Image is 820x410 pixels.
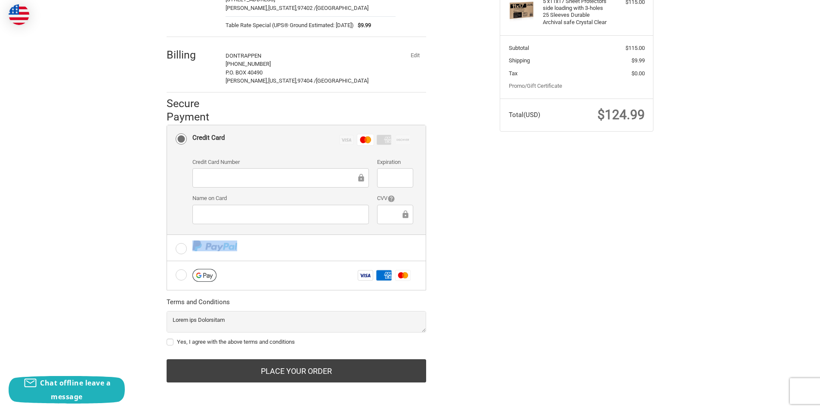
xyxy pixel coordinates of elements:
label: Name on Card [192,194,369,203]
button: Edit [404,49,426,62]
iframe: Secure Credit Card Frame - Credit Card Number [198,173,356,183]
img: duty and tax information for United States [9,4,29,25]
span: $124.99 [597,107,645,122]
span: Total (USD) [509,111,540,119]
a: Promo/Gift Certificate [509,83,562,89]
span: [PERSON_NAME], [226,5,268,11]
span: $9.99 [631,57,645,64]
span: TRAPPEN [237,52,261,59]
span: 97402 / [297,5,316,11]
span: Shipping [509,57,530,64]
iframe: Secure Credit Card Frame - CVV [383,210,400,219]
label: Credit Card Number [192,158,369,166]
span: $0.00 [631,70,645,77]
img: Google Pay icon [192,269,217,282]
img: PayPal icon [192,240,238,251]
h2: Secure Payment [167,97,225,124]
span: $9.99 [354,21,371,30]
div: Credit Card [192,131,225,145]
iframe: Secure Credit Card Frame - Cardholder Name [198,210,363,219]
span: [PERSON_NAME], [226,77,268,84]
span: [GEOGRAPHIC_DATA] [316,77,368,84]
span: [US_STATE], [268,77,297,84]
span: [US_STATE], [268,5,297,11]
textarea: Lorem ips Dolorsitam Consectet adipisc Elit sed doei://tem.90i53.utl Etdolor ma aliq://eni.92a62.... [167,311,426,333]
span: [GEOGRAPHIC_DATA] [316,5,368,11]
span: 97404 / [297,77,316,84]
label: Yes, I agree with the above terms and conditions [167,339,426,345]
label: CVV [377,194,413,203]
button: Place Your Order [167,359,426,382]
iframe: Secure Credit Card Frame - Expiration Date [383,173,407,183]
span: DON [226,52,237,59]
span: P.O. BOX 40490 [226,69,263,76]
span: Subtotal [509,45,529,51]
h2: Billing [167,48,217,62]
span: Tax [509,70,517,77]
span: $115.00 [625,45,645,51]
span: Chat offline leave a message [40,378,111,401]
span: [PHONE_NUMBER] [226,61,271,67]
label: Expiration [377,158,413,166]
legend: Terms and Conditions [167,297,230,311]
span: Table Rate Special (UPS® Ground Estimated: [DATE]) [226,21,354,30]
button: Chat offline leave a message [9,376,125,404]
